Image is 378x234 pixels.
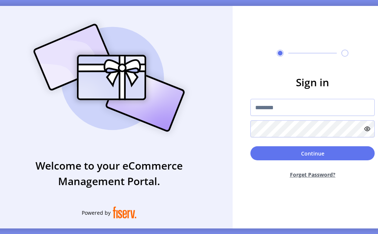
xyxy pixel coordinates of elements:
[22,16,196,140] img: card_Illustration.svg
[82,209,111,217] span: Powered by
[250,74,375,90] h3: Sign in
[250,146,375,160] button: Continue
[250,165,375,184] button: Forget Password?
